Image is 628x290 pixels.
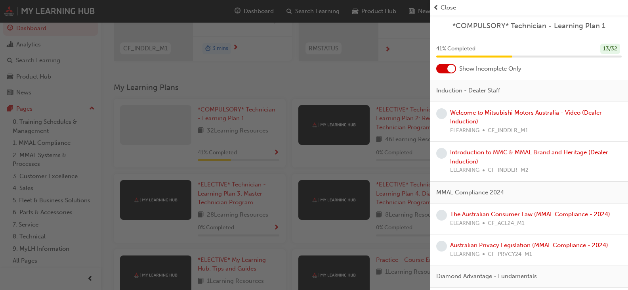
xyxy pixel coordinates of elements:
[488,250,532,259] span: CF_PRVCY24_M1
[450,219,479,228] span: ELEARNING
[436,86,500,95] span: Induction - Dealer Staff
[436,148,447,159] span: learningRecordVerb_NONE-icon
[600,44,620,54] div: 13 / 32
[450,166,479,175] span: ELEARNING
[436,44,475,54] span: 41 % Completed
[450,250,479,259] span: ELEARNING
[436,272,537,281] span: Diamond Advantage - Fundamentals
[488,166,529,175] span: CF_INDDLR_M2
[450,149,608,165] a: Introduction to MMC & MMAL Brand and Heritage (Dealer Induction)
[436,188,504,197] span: MMAL Compliance 2024
[450,109,602,125] a: Welcome to Mitsubishi Motors Australia - Video (Dealer Induction)
[441,3,456,12] span: Close
[433,3,439,12] span: prev-icon
[450,126,479,135] span: ELEARNING
[450,242,608,249] a: Australian Privacy Legislation (MMAL Compliance - 2024)
[459,64,521,73] span: Show Incomplete Only
[433,3,625,12] button: prev-iconClose
[436,210,447,221] span: learningRecordVerb_NONE-icon
[436,108,447,119] span: learningRecordVerb_NONE-icon
[450,211,610,218] a: The Australian Consumer Law (MMAL Compliance - 2024)
[488,219,525,228] span: CF_ACL24_M1
[436,21,622,31] a: *COMPULSORY* Technician - Learning Plan 1
[436,241,447,252] span: learningRecordVerb_NONE-icon
[488,126,528,135] span: CF_INDDLR_M1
